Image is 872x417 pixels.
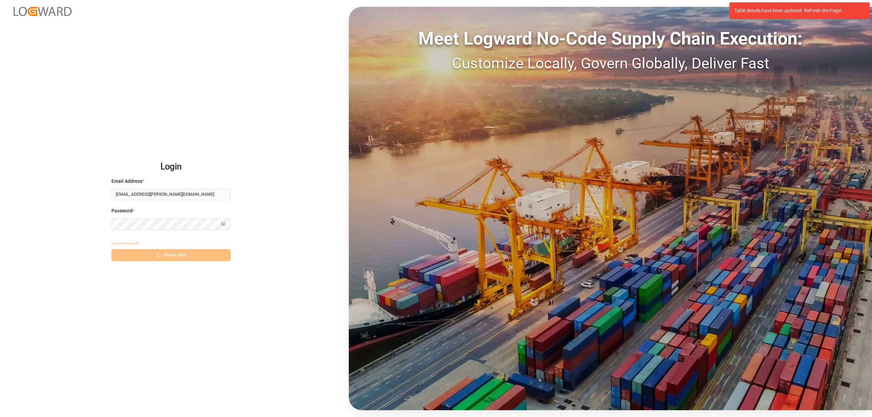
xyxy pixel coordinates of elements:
[111,188,231,200] input: Enter your email
[349,26,872,52] div: Meet Logward No-Code Supply Chain Execution:
[111,156,231,178] h2: Login
[734,7,860,14] div: Table details have been updated. Refresh the Page!.
[14,7,72,16] img: Logward_new_orange.png
[111,207,133,214] span: Password
[111,178,142,185] span: Email Address
[349,52,872,75] div: Customize Locally, Govern Globally, Deliver Fast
